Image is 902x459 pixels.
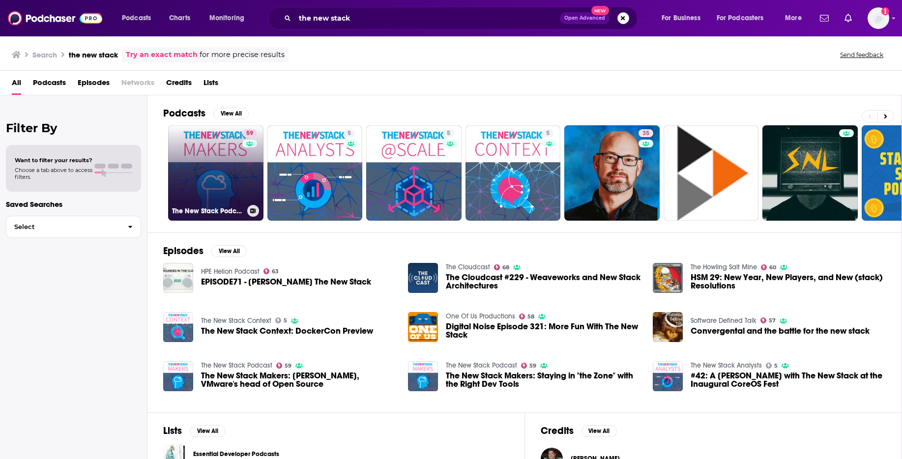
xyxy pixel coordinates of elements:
[408,263,438,293] a: The Cloudcast #229 - Weaveworks and New Stack Architectures
[285,364,291,368] span: 59
[15,167,92,180] span: Choose a tab above to access filters.
[521,363,537,369] a: 59
[868,7,889,29] span: Logged in as kindrieri
[560,12,610,24] button: Open AdvancedNew
[691,263,757,271] a: The Howling Salt Mine
[591,6,609,15] span: New
[121,75,154,95] span: Networks
[190,425,225,437] button: View All
[166,75,192,95] a: Credits
[201,267,260,276] a: HPE Helion Podcast
[446,312,515,320] a: One Of Us Productions
[284,318,287,323] span: 5
[446,322,641,339] a: Digital Noise Episode 321: More Fun With The New Stack
[272,269,279,274] span: 63
[691,273,886,290] span: HSM 29: New Year, New Players, and New (stack) Resolutions
[881,7,889,15] svg: Add a profile image
[446,273,641,290] a: The Cloudcast #229 - Weaveworks and New Stack Architectures
[529,364,536,368] span: 59
[163,107,205,119] h2: Podcasts
[769,265,776,270] span: 60
[204,75,218,95] a: Lists
[201,327,373,335] a: The New Stack Context: DockerCon Preview
[653,312,683,342] img: Convergental and the battle for the new stack
[766,363,778,369] a: 5
[408,361,438,391] img: The New Stack Makers: Staying in "the Zone" with the Right Dev Tools
[115,10,164,26] button: open menu
[655,10,713,26] button: open menu
[541,425,617,437] a: CreditsView All
[172,207,243,215] h3: The New Stack Podcast
[163,361,193,391] img: The New Stack Makers: Dirk Hohndel, VMware's head of Open Source
[466,125,561,221] a: 5
[691,372,886,388] span: #42: A [PERSON_NAME] with The New Stack at the Inaugural CoreOS Fest
[760,317,776,323] a: 57
[502,265,509,270] span: 68
[564,16,605,21] span: Open Advanced
[8,9,102,28] img: Podchaser - Follow, Share and Rate Podcasts
[868,7,889,29] button: Show profile menu
[527,315,534,319] span: 58
[642,129,649,139] span: 35
[366,125,462,221] a: 5
[163,107,249,119] a: PodcastsView All
[868,7,889,29] img: User Profile
[691,361,762,370] a: The New Stack Analysts
[348,129,351,139] span: 5
[446,361,517,370] a: The New Stack Podcast
[122,11,151,25] span: Podcasts
[33,75,66,95] a: Podcasts
[691,327,870,335] span: Convergental and the battle for the new stack
[541,425,574,437] h2: Credits
[816,10,833,27] a: Show notifications dropdown
[564,125,660,221] a: 35
[653,263,683,293] img: HSM 29: New Year, New Players, and New (stack) Resolutions
[201,372,396,388] span: The New Stack Makers: [PERSON_NAME], VMware's head of Open Source
[168,125,263,221] a: 59The New Stack Podcast
[163,245,247,257] a: EpisodesView All
[12,75,21,95] a: All
[691,316,757,325] a: Software Defined Talk
[246,129,253,139] span: 59
[774,364,778,368] span: 5
[263,268,279,274] a: 63
[201,278,371,286] span: EPISODE71 - [PERSON_NAME] The New Stack
[717,11,764,25] span: For Podcasters
[15,157,92,164] span: Want to filter your results?
[126,49,198,60] a: Try an exact match
[295,10,560,26] input: Search podcasts, credits, & more...
[6,121,141,135] h2: Filter By
[242,129,257,137] a: 59
[446,263,490,271] a: The Cloudcast
[201,278,371,286] a: EPISODE71 - Alex Williams The New Stack
[169,11,190,25] span: Charts
[691,372,886,388] a: #42: A Short Stack with The New Stack at the Inaugural CoreOS Fest
[163,10,196,26] a: Charts
[163,263,193,293] img: EPISODE71 - Alex Williams The New Stack
[662,11,700,25] span: For Business
[200,49,285,60] span: for more precise results
[837,51,886,59] button: Send feedback
[408,312,438,342] a: Digital Noise Episode 321: More Fun With The New Stack
[6,224,120,230] span: Select
[446,372,641,388] span: The New Stack Makers: Staying in "the Zone" with the Right Dev Tools
[778,10,814,26] button: open menu
[275,317,288,323] a: 5
[653,361,683,391] a: #42: A Short Stack with The New Stack at the Inaugural CoreOS Fest
[344,129,355,137] a: 5
[6,200,141,209] p: Saved Searches
[163,312,193,342] img: The New Stack Context: DockerCon Preview
[494,264,510,270] a: 68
